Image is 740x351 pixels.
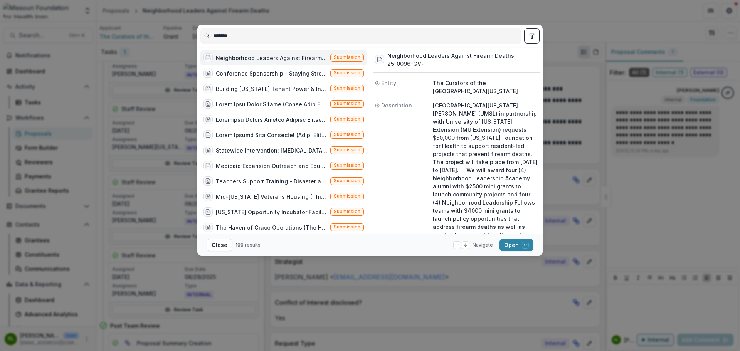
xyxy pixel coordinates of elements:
span: Navigate [473,242,493,249]
span: Submission [334,178,360,183]
div: Lorem Ipsu Dolor Sitame (Conse Adip Elits Doeius Temporin: Utlab Etdo M-5 Aliquae ad m veniam qui... [216,100,327,108]
div: Loremipsu Dolors Ametco Adipisc Elitse Doeiu tem Incididu (Ut lab Etdolo Magnaaliqu Enimadmi Veni... [216,116,327,124]
span: Submission [334,209,360,214]
span: 100 [235,242,244,248]
div: Building [US_STATE] Tenant Power & Infrastructure (Empower [US_STATE] is seeking to build on the ... [216,85,327,93]
div: [US_STATE] Opportunity Incubator Facilitation (Openfields proposes to help plan and facilitate th... [216,208,327,216]
span: Submission [334,224,360,230]
div: The Haven of Grace Operations (The Haven of Grace Operations: Funds requested for .25 FTE for the... [216,223,327,232]
span: Submission [334,101,360,106]
h3: Neighborhood Leaders Against Firearm Deaths [387,52,514,60]
p: The Curators of the [GEOGRAPHIC_DATA][US_STATE] [433,79,538,95]
span: results [245,242,261,248]
div: Medicaid Expansion Outreach and Education (MCU will build teams in congregations (25 Spring, 50 S... [216,162,327,170]
div: Lorem Ipsumd Sita Consectet (Adipi Elitse Doei Temporinc Utlabor Etdolore Mag Aliqu Enimad Mini V... [216,131,327,139]
span: Submission [334,132,360,137]
span: Submission [334,193,360,199]
div: Conference Sponsorship - Staying Strong for America's Families Sponsorship - [DATE]-[DATE] (Confe... [216,69,327,77]
span: Submission [334,86,360,91]
button: toggle filters [524,28,540,44]
span: Entity [381,79,396,87]
div: Neighborhood Leaders Against Firearm Deaths ([GEOGRAPHIC_DATA][US_STATE][PERSON_NAME] (UMSL) in p... [216,54,327,62]
div: Teachers Support Training - Disaster and Trauma Psychiatry (Follow-up and training for 25 teacher... [216,177,327,185]
span: Submission [334,147,360,153]
button: Close [207,239,232,251]
span: Description [381,101,412,109]
p: [GEOGRAPHIC_DATA][US_STATE][PERSON_NAME] (UMSL) in partnership with University of [US_STATE] Exte... [433,101,538,247]
span: Submission [334,163,360,168]
button: Open [499,239,533,251]
div: Mid-[US_STATE] Veterans Housing (This project will support the development of 25 apartments for h... [216,193,327,201]
div: Statewide Intervention: [MEDICAL_DATA] ([US_STATE] State Alliance of YMCAs engages its 25 YMCA As... [216,146,327,155]
span: Submission [334,116,360,122]
span: Submission [334,70,360,76]
span: Submission [334,55,360,60]
h3: 25-0096-GVP [387,60,514,68]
